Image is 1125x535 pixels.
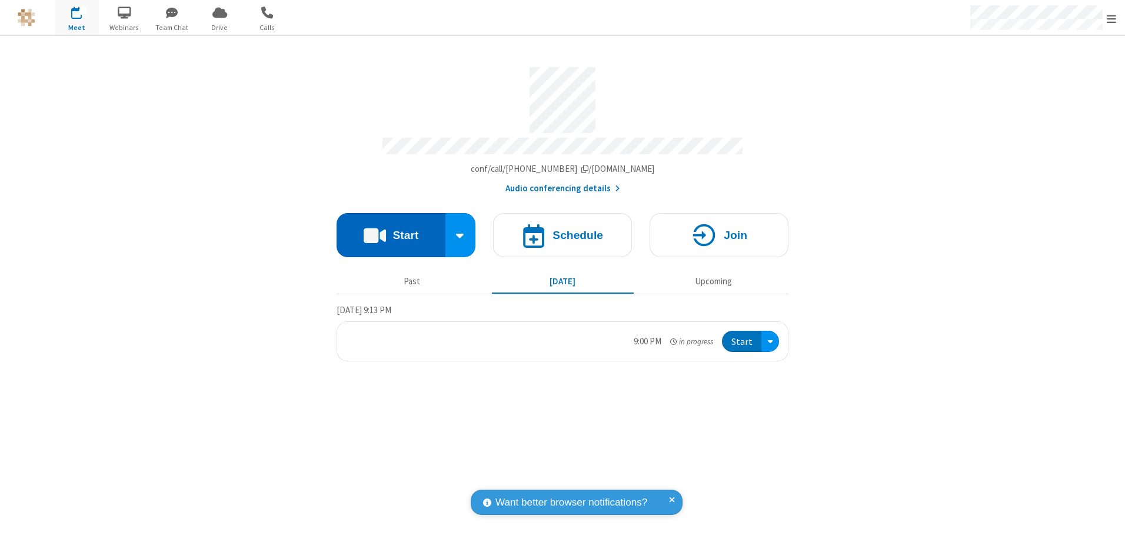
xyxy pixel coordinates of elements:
[471,163,655,174] span: Copy my meeting room link
[337,58,788,195] section: Account details
[493,213,632,257] button: Schedule
[471,162,655,176] button: Copy my meeting room linkCopy my meeting room link
[79,6,87,15] div: 1
[102,22,147,33] span: Webinars
[492,270,634,293] button: [DATE]
[245,22,289,33] span: Calls
[670,336,713,347] em: in progress
[505,182,620,195] button: Audio conferencing details
[392,230,418,241] h4: Start
[761,331,779,353] div: Open menu
[445,213,476,257] div: Start conference options
[337,213,445,257] button: Start
[643,270,784,293] button: Upcoming
[552,230,603,241] h4: Schedule
[150,22,194,33] span: Team Chat
[18,9,35,26] img: QA Selenium DO NOT DELETE OR CHANGE
[634,335,661,348] div: 9:00 PM
[198,22,242,33] span: Drive
[337,303,788,362] section: Today's Meetings
[337,304,391,315] span: [DATE] 9:13 PM
[495,495,647,510] span: Want better browser notifications?
[724,230,747,241] h4: Join
[55,22,99,33] span: Meet
[341,270,483,293] button: Past
[722,331,761,353] button: Start
[650,213,788,257] button: Join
